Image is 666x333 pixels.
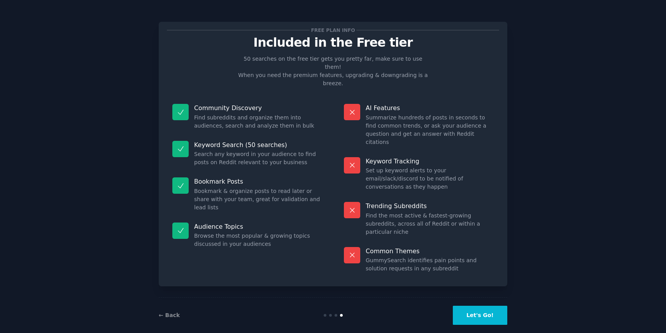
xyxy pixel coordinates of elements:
[194,104,322,112] p: Community Discovery
[366,104,494,112] p: AI Features
[194,223,322,231] p: Audience Topics
[366,212,494,236] dd: Find the most active & fastest-growing subreddits, across all of Reddit or within a particular niche
[366,256,494,273] dd: GummySearch identifies pain points and solution requests in any subreddit
[194,232,322,248] dd: Browse the most popular & growing topics discussed in your audiences
[366,114,494,146] dd: Summarize hundreds of posts in seconds to find common trends, or ask your audience a question and...
[310,26,356,34] span: Free plan info
[366,202,494,210] p: Trending Subreddits
[366,247,494,255] p: Common Themes
[159,312,180,318] a: ← Back
[453,306,507,325] button: Let's Go!
[366,166,494,191] dd: Set up keyword alerts to your email/slack/discord to be notified of conversations as they happen
[194,150,322,166] dd: Search any keyword in your audience to find posts on Reddit relevant to your business
[194,114,322,130] dd: Find subreddits and organize them into audiences, search and analyze them in bulk
[194,187,322,212] dd: Bookmark & organize posts to read later or share with your team, great for validation and lead lists
[235,55,431,88] p: 50 searches on the free tier gets you pretty far, make sure to use them! When you need the premiu...
[194,177,322,186] p: Bookmark Posts
[366,157,494,165] p: Keyword Tracking
[194,141,322,149] p: Keyword Search (50 searches)
[167,36,499,49] p: Included in the Free tier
